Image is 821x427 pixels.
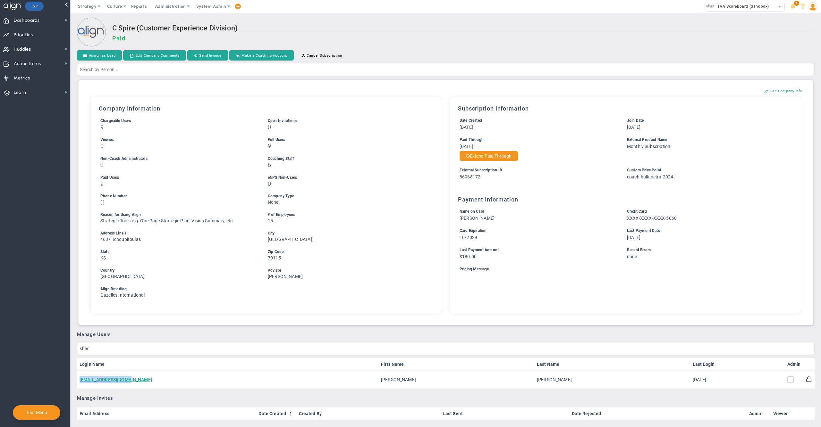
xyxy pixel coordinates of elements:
[460,144,473,149] span: [DATE]
[749,411,768,416] a: Admin
[460,151,518,161] button: Extend Paid Through
[268,274,303,279] span: [PERSON_NAME]
[100,237,141,242] span: 4637 Tchoupitoulas
[268,175,297,180] span: eNPS Non-Users
[627,228,783,234] div: Last Payment Date
[714,2,769,11] span: 1AA Scoreboard (Sandbox)
[460,254,477,259] span: $180.00
[268,137,285,142] span: Full Users
[460,125,473,130] span: [DATE]
[268,200,279,205] span: None
[381,362,532,367] a: First Name
[123,50,186,61] button: Edit Company Comments
[107,4,122,9] span: Culture
[627,137,783,143] div: External Product Name
[77,395,815,401] h3: Manage Invites
[627,209,783,215] div: Credit Card
[268,156,294,161] span: Coaching Staff
[460,235,477,240] span: 10/2029
[268,218,273,223] span: 15
[100,143,256,149] h3: 0
[268,212,423,218] div: # of Employees
[100,267,256,274] div: Country
[78,4,97,9] span: Strategy
[100,156,148,161] span: Non-Coach Administrators
[378,371,534,389] td: [PERSON_NAME]
[24,410,49,415] button: Tour Menu
[100,181,256,187] h3: 9
[112,24,815,33] h2: C Spire (Customer Experience Division)
[299,411,438,416] a: Created By
[460,216,495,221] span: [PERSON_NAME]
[534,371,690,389] td: [PERSON_NAME]
[77,342,815,355] input: Filter Results
[14,86,26,99] span: Learn
[77,50,122,61] button: Assign as Lead
[100,249,256,255] div: State
[100,274,145,279] span: [GEOGRAPHIC_DATA]
[627,118,783,124] div: Join Date
[773,411,800,416] a: Viewer
[460,228,615,234] div: Card Expiration
[460,247,615,253] div: Last Payment Amount
[268,181,423,187] h3: 0
[268,124,423,130] h3: 0
[100,286,423,292] div: Align Branding
[100,137,114,142] span: Viewers
[268,143,423,149] h3: 9
[806,376,812,382] button: Reset Password
[100,175,119,180] span: Paid Users
[460,209,615,215] div: Name on Card
[460,174,480,179] span: 86068172
[268,193,423,199] div: Company Type
[458,105,793,112] h3: Subscription Information
[100,119,131,123] span: Chargeable Users
[100,200,102,205] span: (
[258,411,293,416] a: Date Created
[268,267,423,274] div: Advisor
[14,28,33,42] span: Priorities
[100,193,256,199] div: Phone Number
[100,255,106,260] span: KS
[103,200,105,205] span: )
[14,57,41,70] span: Action Items
[155,4,185,9] span: Administration
[758,86,808,96] button: Edit Company Info
[77,332,815,337] h3: Manage Users
[268,237,312,242] span: [GEOGRAPHIC_DATA]
[14,43,31,56] span: Huddles
[690,371,725,389] td: [DATE]
[229,50,294,61] button: Make a Coaching Account
[268,162,423,168] h3: 6
[196,4,226,9] span: System Admin
[627,235,640,240] span: [DATE]
[100,218,234,223] span: Strategic Tools e.g. One Page Strategic Plan, Vision Summary, etc.
[627,125,640,130] span: [DATE]
[268,249,423,255] div: Zip Code
[100,230,256,236] div: Address Line 1
[77,63,815,76] input: Search by Person...
[14,14,40,27] span: Dashboards
[460,266,783,272] div: Pricing Message
[794,1,799,6] span: 1
[295,50,349,61] button: Cancel Subscription
[100,212,256,218] div: Reason for Using Align
[100,124,256,130] h3: 9
[787,362,801,367] a: Admin
[627,174,673,179] span: coach-bulk-petra-2024
[443,411,566,416] a: Last Sent
[627,247,783,253] div: Recent Errors
[77,18,106,46] img: Loading...
[268,119,297,123] span: Open Invitations
[627,216,677,221] span: XXXX-XXXX-XXXX-5068
[460,167,615,173] div: External Subscription ID
[460,118,615,124] div: Date Created
[775,2,784,11] span: select
[693,362,723,367] a: Last Login
[80,362,376,367] a: Login Name
[100,118,131,123] label: Includes Users + Open Invitations, excludes Coaching Staff
[572,411,744,416] a: Date Rejected
[14,71,30,85] span: Metrics
[627,167,783,173] div: Custom Price Point
[268,230,423,236] div: City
